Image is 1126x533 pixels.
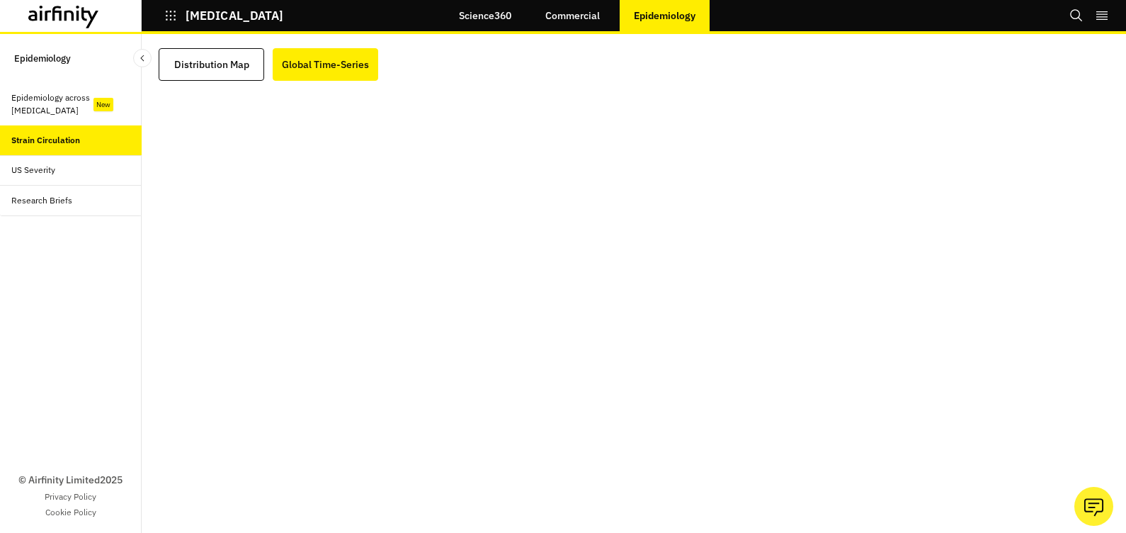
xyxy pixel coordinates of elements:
div: Distribution Map [174,55,249,74]
a: Cookie Policy [45,506,96,519]
p: Epidemiology [14,45,71,72]
button: Ask our analysts [1074,487,1113,526]
div: US Severity [11,164,55,176]
div: Epidemiology across [MEDICAL_DATA] [11,91,96,117]
button: Search [1069,4,1084,28]
div: Research Briefs [11,194,72,207]
a: Privacy Policy [45,490,96,503]
div: Global Time-Series [282,55,369,74]
div: New [93,98,113,111]
button: [MEDICAL_DATA] [164,4,283,28]
p: Epidemiology [634,10,695,21]
p: [MEDICAL_DATA] [186,9,283,22]
div: Strain Circulation [11,134,80,147]
button: Close Sidebar [133,49,152,67]
p: © Airfinity Limited 2025 [18,473,123,488]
